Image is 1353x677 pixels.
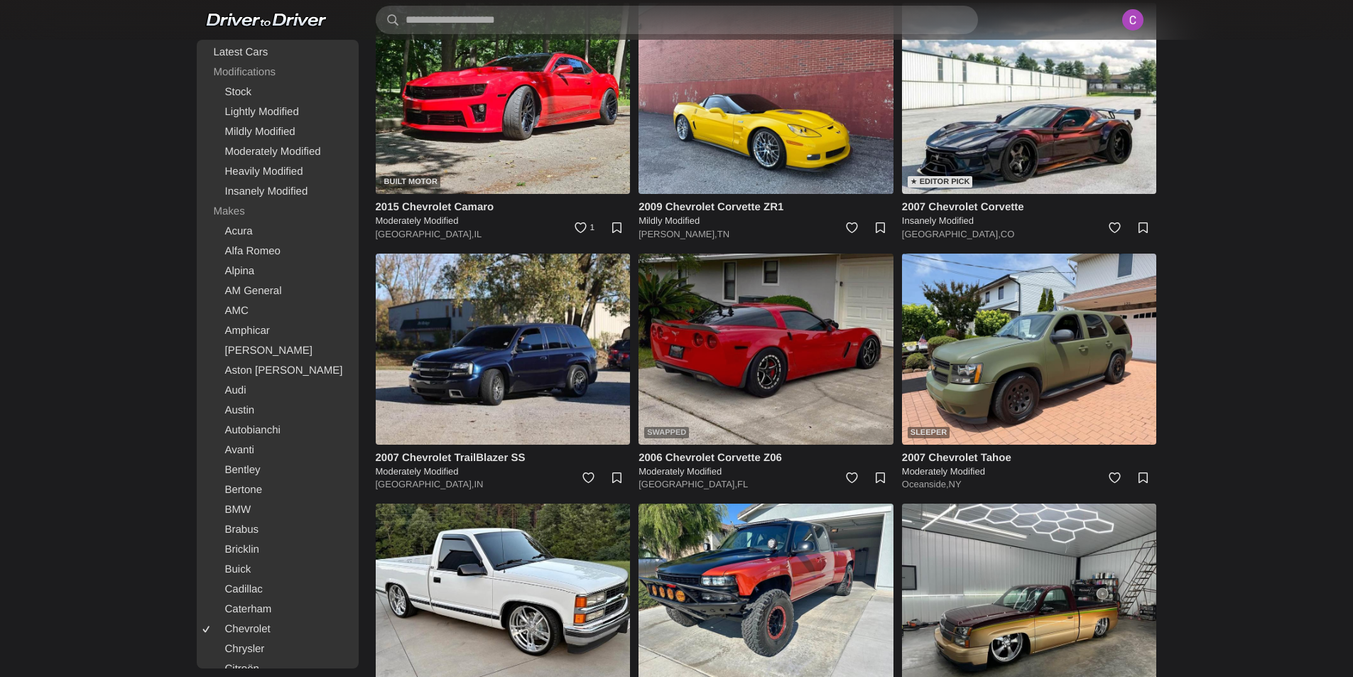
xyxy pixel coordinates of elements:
div: ★ Editor Pick [908,176,973,188]
a: Sleeper [902,254,1157,445]
a: Bertone [200,480,356,500]
img: 2009 Chevrolet Corvette ZR1 for sale [639,3,893,194]
a: Mildly Modified [200,122,356,142]
div: Modifications [200,63,356,82]
a: IN [474,479,483,489]
a: Swapped [639,254,893,445]
img: ACg8ocKNE6bt2KoK434HMILEWQ8QEBmHIu4ytgygTLpjxaDd9s0Uqw=s96-c [1117,4,1148,36]
h4: 2007 Chevrolet Tahoe [902,450,1157,465]
a: [GEOGRAPHIC_DATA], [376,229,474,239]
a: Built Motor [376,3,631,194]
a: FL [737,479,748,489]
a: 2007 Chevrolet TrailBlazer SS Moderately Modified [376,450,631,478]
a: IL [474,229,482,239]
a: [GEOGRAPHIC_DATA], [902,229,1001,239]
a: 2015 Chevrolet Camaro Moderately Modified [376,200,631,227]
a: Acura [200,222,356,242]
h5: Moderately Modified [902,465,1157,478]
a: CO [1001,229,1015,239]
a: Insanely Modified [200,182,356,202]
img: 2006 Chevrolet Corvette Z06 for sale [639,254,893,445]
a: NY [949,479,962,489]
div: Sleeper [908,427,950,438]
a: Bentley [200,460,356,480]
a: [GEOGRAPHIC_DATA], [639,479,737,489]
h5: Moderately Modified [376,465,631,478]
h4: 2015 Chevrolet Camaro [376,200,631,215]
a: 2007 Chevrolet Tahoe Moderately Modified [902,450,1157,478]
a: TN [717,229,729,239]
div: Makes [200,202,356,222]
a: AM General [200,281,356,301]
a: Alfa Romeo [200,242,356,261]
img: 2007 Chevrolet Corvette for sale [902,3,1157,194]
div: Swapped [644,427,689,438]
h5: Moderately Modified [376,215,631,227]
a: Moderately Modified [200,142,356,162]
h4: 2006 Chevrolet Corvette Z06 [639,450,893,465]
a: Buick [200,560,356,580]
a: Austin [200,401,356,421]
a: Brabus [200,520,356,540]
a: Stock [200,82,356,102]
a: [PERSON_NAME] [200,341,356,361]
a: Oceanside, [902,479,949,489]
a: Heavily Modified [200,162,356,182]
a: BMW [200,500,356,520]
a: Chevrolet [200,619,356,639]
a: AMC [200,301,356,321]
h4: 2007 Chevrolet Corvette [902,200,1157,215]
a: Lightly Modified [200,102,356,122]
a: [PERSON_NAME], [639,229,717,239]
h5: Mildly Modified [639,215,893,227]
a: 2006 Chevrolet Corvette Z06 Moderately Modified [639,450,893,478]
a: 1 [567,215,599,247]
a: Caterham [200,600,356,619]
a: Latest Cars [200,43,356,63]
a: Audi [200,381,356,401]
a: Amphicar [200,321,356,341]
img: 2007 Chevrolet TrailBlazer SS for sale [376,254,631,445]
img: 2007 Chevrolet Tahoe for sale [902,254,1157,445]
h4: 2007 Chevrolet TrailBlazer SS [376,450,631,465]
a: 2007 Chevrolet Corvette Insanely Modified [902,200,1157,227]
a: Avanti [200,440,356,460]
a: 2009 Chevrolet Corvette ZR1 Mildly Modified [639,200,893,227]
a: Aston [PERSON_NAME] [200,361,356,381]
a: ★ Editor Pick [902,3,1157,194]
a: Cadillac [200,580,356,600]
h4: 2009 Chevrolet Corvette ZR1 [639,200,893,215]
h5: Moderately Modified [639,465,893,478]
img: 2015 Chevrolet Camaro for sale [376,3,631,194]
a: Bricklin [200,540,356,560]
a: Chrysler [200,639,356,659]
div: Built Motor [381,176,440,188]
h5: Insanely Modified [902,215,1157,227]
a: Autobianchi [200,421,356,440]
a: Alpina [200,261,356,281]
a: [GEOGRAPHIC_DATA], [376,479,474,489]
